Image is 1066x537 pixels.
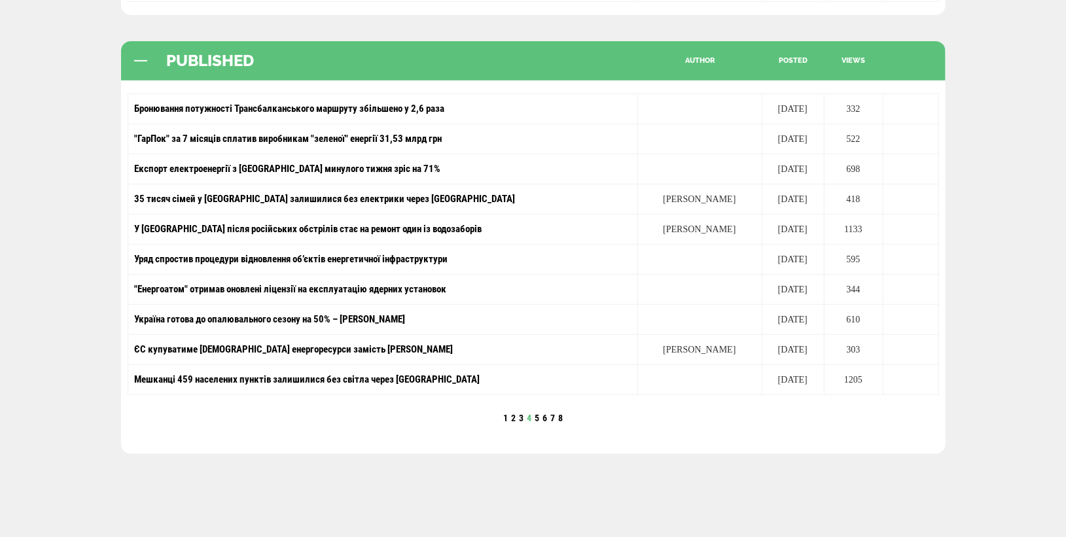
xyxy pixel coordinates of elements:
td: 418 [824,184,883,215]
td: [DATE] [762,124,824,154]
td: [DATE] [762,154,824,184]
td: [PERSON_NAME] [637,184,762,215]
td: 1205 [824,365,883,395]
div: views [825,41,883,80]
td: [PERSON_NAME] [637,215,762,245]
a: ЄС купуватиме [DEMOGRAPHIC_DATA] енергоресурси замість [PERSON_NAME] [135,343,453,355]
td: [DATE] [762,215,824,245]
td: 698 [824,154,883,184]
td: 332 [824,94,883,124]
td: [DATE] [762,275,824,305]
td: 522 [824,124,883,154]
a: 5 [535,413,539,423]
a: 8 [558,413,563,423]
td: [DATE] [762,245,824,275]
a: Україна готова до опалювального сезону на 50% – [PERSON_NAME] [135,313,406,325]
a: Експорт електроенергії з [GEOGRAPHIC_DATA] минулого тижня зріс на 71% [135,163,441,175]
div: author [638,41,762,80]
td: [DATE] [762,94,824,124]
td: 344 [824,275,883,305]
td: [DATE] [762,305,824,335]
a: "ГарПок" за 7 місяців сплатив виробникам "зеленої" енергії 31,53 млрд грн [135,133,442,145]
a: 35 тисяч сімей у [GEOGRAPHIC_DATA] залишилися без електрики через [GEOGRAPHIC_DATA] [135,193,516,205]
div: PUBLISHED [121,41,274,80]
a: "Енергоатом" отримав оновлені ліцензії на експлуатацію ядерних установок [135,283,447,295]
a: Уряд спростив процедури відновлення об’єктів енергетичної інфраструктури [135,253,448,265]
td: [DATE] [762,365,824,395]
td: 303 [824,335,883,365]
a: 6 [542,413,547,423]
td: 595 [824,245,883,275]
a: Бронювання потужності Трансбалканського маршруту збільшено у 2,6 раза [135,103,445,114]
a: 2 [511,413,516,423]
a: 1 [503,413,508,423]
a: 3 [519,413,524,423]
td: 1133 [824,215,883,245]
div: posted [762,41,825,80]
td: [DATE] [762,184,824,215]
td: 610 [824,305,883,335]
a: 4 [527,413,531,423]
td: [DATE] [762,335,824,365]
a: Мешканці 459 населених пунктів залишилися без світла через [GEOGRAPHIC_DATA] [135,373,480,385]
td: [PERSON_NAME] [637,335,762,365]
a: У [GEOGRAPHIC_DATA] після російських обстрілів стає на ремонт один із водозаборів [135,223,482,235]
a: 7 [550,413,555,423]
